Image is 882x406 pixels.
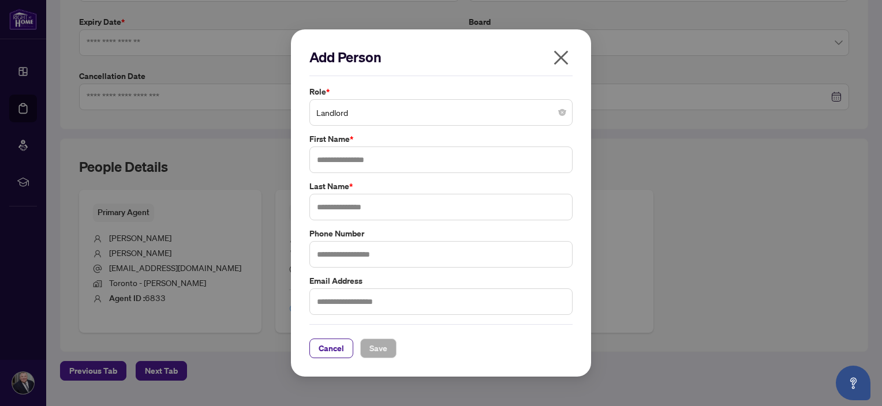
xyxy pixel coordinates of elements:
[836,366,870,400] button: Open asap
[309,339,353,358] button: Cancel
[552,48,570,67] span: close
[559,109,566,116] span: close-circle
[309,48,573,66] h2: Add Person
[309,85,573,98] label: Role
[360,339,397,358] button: Save
[309,180,573,193] label: Last Name
[309,275,573,287] label: Email Address
[309,133,573,145] label: First Name
[316,101,566,123] span: Landlord
[309,227,573,240] label: Phone Number
[319,339,344,358] span: Cancel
